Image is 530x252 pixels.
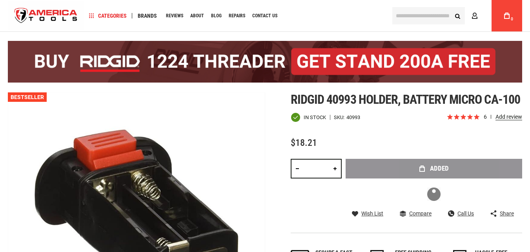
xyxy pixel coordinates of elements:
a: Contact Us [249,11,281,21]
span: 6 reviews [484,114,522,120]
span: Ridgid 40993 holder, battery micro ca-100 [291,92,520,107]
a: Brands [134,11,160,21]
a: About [187,11,208,21]
span: Share [500,211,514,216]
div: Availability [291,112,326,122]
span: Brands [138,13,157,18]
span: Call Us [457,211,474,216]
img: America Tools [8,1,84,31]
button: Search [450,8,465,23]
span: Contact Us [252,13,277,18]
span: Repairs [229,13,245,18]
a: Compare [400,210,432,217]
a: store logo [8,1,84,31]
span: In stock [304,115,326,120]
span: Reviews [166,13,183,18]
span: Rated 4.8 out of 5 stars 6 reviews [446,113,522,121]
a: Blog [208,11,225,21]
a: Wish List [352,210,383,217]
div: 40993 [346,115,360,120]
span: reviews [491,115,491,119]
span: 0 [511,17,513,21]
a: Categories [86,11,130,21]
a: Reviews [162,11,187,21]
span: Compare [409,211,432,216]
span: Wish List [361,211,383,216]
img: BOGO: Buy the RIDGID® 1224 Threader (26092), get the 92467 200A Stand FREE! [8,41,522,83]
strong: SKU [334,115,346,120]
a: Repairs [225,11,249,21]
span: Categories [89,13,127,18]
span: About [190,13,204,18]
span: $18.21 [291,137,317,148]
a: Call Us [448,210,474,217]
span: Blog [211,13,222,18]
